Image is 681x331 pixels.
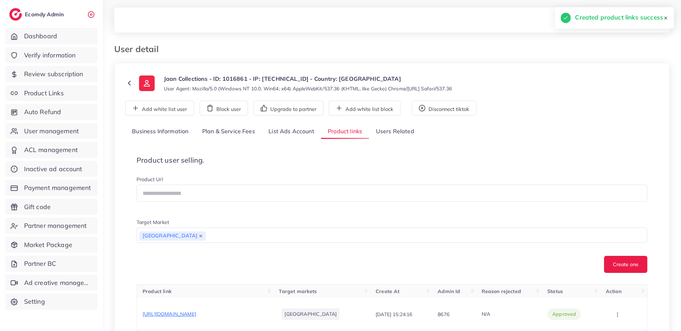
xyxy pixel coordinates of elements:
button: Add white list user [125,101,194,116]
a: ACL management [5,142,98,158]
span: Create At [376,288,399,294]
button: Create one [604,256,647,273]
a: Product Links [5,85,98,101]
a: Setting [5,293,98,310]
input: Search for option [206,230,638,241]
button: Deselect Pakistan [199,234,203,238]
p: Jaan Collections - ID: 1016861 - IP: [TECHNICAL_ID] - Country: [GEOGRAPHIC_DATA] [164,74,452,83]
p: 8676 [438,310,449,319]
span: Gift code [24,202,51,212]
span: [GEOGRAPHIC_DATA] [139,231,206,241]
a: logoEcomdy Admin [9,8,66,21]
a: Dashboard [5,28,98,44]
span: Reason rejected [482,288,521,294]
span: Inactive ad account [24,164,82,174]
span: Product Links [24,89,64,98]
button: Block user [200,101,248,116]
span: approved [552,310,576,318]
li: [GEOGRAPHIC_DATA] [282,308,339,320]
span: User management [24,127,79,136]
button: Upgrade to partner [254,101,323,116]
a: Payment management [5,180,98,196]
span: [URL][DOMAIN_NAME] [143,311,196,317]
div: Search for option [137,228,647,243]
span: Admin Id [438,288,460,294]
a: Partner management [5,218,98,234]
a: Gift code [5,199,98,215]
label: Product Url [137,176,163,183]
h5: Created product links success [575,13,663,22]
a: Business Information [125,124,195,139]
span: Target markets [279,288,317,294]
span: Payment management [24,183,91,192]
a: Review subscription [5,66,98,82]
h3: User detail [114,44,164,54]
span: ACL management [24,145,78,155]
span: Verify information [24,51,76,60]
h4: Product user selling. [137,156,647,164]
a: Verify information [5,47,98,63]
span: Partner management [24,221,87,230]
a: Ad creative management [5,275,98,291]
p: [DATE] 15:24:16 [376,310,412,319]
span: Status [547,288,563,294]
a: Inactive ad account [5,161,98,177]
a: List Ads Account [262,124,321,139]
span: Dashboard [24,32,57,41]
a: Partner BC [5,256,98,272]
span: Ad creative management [24,278,92,287]
small: User Agent: Mozilla/5.0 (Windows NT 10.0; Win64; x64) AppleWebKit/537.36 (KHTML, like Gecko) Chro... [164,85,452,92]
a: Market Package [5,237,98,253]
a: Users Related [369,124,421,139]
a: User management [5,123,98,139]
span: Review subscription [24,69,83,79]
span: Action [606,288,621,294]
span: Setting [24,297,45,306]
img: logo [9,8,22,21]
button: Add white list block [329,101,400,116]
a: Auto Refund [5,104,98,120]
label: Target Market [137,219,169,226]
button: Disconnect tiktok [412,101,476,116]
a: Product links [321,124,369,139]
img: ic-user-info.36bf1079.svg [139,75,155,91]
a: Plan & Service Fees [195,124,262,139]
span: Auto Refund [24,107,61,117]
span: Product link [143,288,172,294]
span: Partner BC [24,259,56,268]
span: Market Package [24,240,72,249]
h2: Ecomdy Admin [25,11,66,18]
span: N/A [482,311,490,317]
